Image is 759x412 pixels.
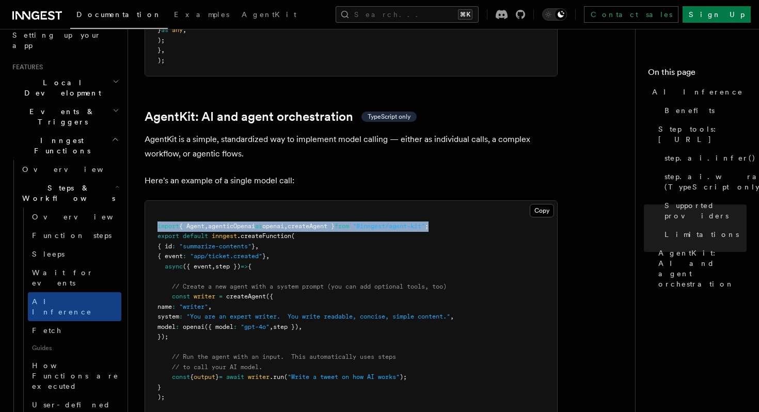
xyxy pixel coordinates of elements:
[212,263,215,270] span: ,
[168,3,235,28] a: Examples
[157,333,168,340] span: });
[400,373,407,381] span: );
[8,73,121,102] button: Local Development
[226,373,244,381] span: await
[266,293,273,300] span: ({
[157,57,165,64] span: );
[458,9,472,20] kbd: ⌘K
[28,226,121,245] a: Function steps
[658,248,747,289] span: AgentKit: AI and agent orchestration
[8,102,121,131] button: Events & Triggers
[145,109,417,124] a: AgentKit: AI and agent orchestrationTypeScript only
[183,232,208,240] span: default
[179,303,208,310] span: "writer"
[665,105,715,116] span: Benefits
[8,26,121,55] a: Setting up your app
[28,340,121,356] span: Guides
[8,63,43,71] span: Features
[157,37,165,44] span: );
[32,297,92,316] span: AI Inference
[18,179,121,208] button: Steps & Workflows
[172,373,190,381] span: const
[194,293,215,300] span: writer
[157,313,179,320] span: system
[255,223,262,230] span: as
[172,363,262,371] span: // to call your AI model.
[70,3,168,29] a: Documentation
[183,323,204,330] span: openai
[665,200,747,221] span: Supported providers
[145,173,558,188] p: Here's an example of a single model call:
[270,323,273,330] span: ,
[660,149,747,167] a: step.ai.infer()
[174,10,229,19] span: Examples
[208,223,255,230] span: agenticOpenai
[233,323,237,330] span: :
[298,323,302,330] span: ,
[8,106,113,127] span: Events & Triggers
[288,373,400,381] span: "Write a tweet on how AI works"
[28,245,121,263] a: Sleeps
[179,223,204,230] span: { Agent
[660,225,747,244] a: Limitations
[172,353,396,360] span: // Run the agent with an input. This automatically uses steps
[157,223,179,230] span: import
[660,196,747,225] a: Supported providers
[241,323,270,330] span: "gpt-4o"
[654,244,747,293] a: AgentKit: AI and agent orchestration
[242,10,296,19] span: AgentKit
[368,113,410,121] span: TypeScript only
[183,263,212,270] span: ({ event
[172,283,447,290] span: // Create a new agent with a system prompt (you can add optional tools, too)
[219,373,223,381] span: =
[204,223,208,230] span: ,
[336,6,479,23] button: Search...⌘K
[658,124,747,145] span: Step tools: [URL]
[157,323,176,330] span: model
[172,26,183,34] span: any
[194,373,215,381] span: output
[172,293,190,300] span: const
[215,263,241,270] span: step })
[425,223,429,230] span: ;
[284,223,288,230] span: ,
[76,10,162,19] span: Documentation
[18,183,115,203] span: Steps & Workflows
[18,160,121,179] a: Overview
[219,293,223,300] span: =
[215,373,219,381] span: }
[262,223,284,230] span: openai
[157,26,161,34] span: }
[251,243,255,250] span: }
[179,313,183,320] span: :
[190,252,262,260] span: "app/ticket.created"
[161,46,165,54] span: ,
[204,323,233,330] span: ({ model
[450,313,454,320] span: ,
[32,361,119,390] span: How Functions are executed
[208,303,212,310] span: ,
[241,263,248,270] span: =>
[157,243,172,250] span: { id
[648,83,747,101] a: AI Inference
[237,232,291,240] span: .createFunction
[288,223,335,230] span: createAgent }
[262,252,266,260] span: }
[157,384,161,391] span: }
[32,326,62,335] span: Fetch
[235,3,303,28] a: AgentKit
[32,250,65,258] span: Sleeps
[32,231,112,240] span: Function steps
[226,293,266,300] span: createAgent
[8,135,112,156] span: Inngest Functions
[183,252,186,260] span: :
[652,87,743,97] span: AI Inference
[145,132,558,161] p: AgentKit is a simple, standardized way to implement model calling — either as individual calls, a...
[654,120,747,149] a: Step tools: [URL]
[22,165,129,173] span: Overview
[530,204,554,217] button: Copy
[683,6,751,23] a: Sign Up
[28,356,121,395] a: How Functions are executed
[165,263,183,270] span: async
[190,373,194,381] span: {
